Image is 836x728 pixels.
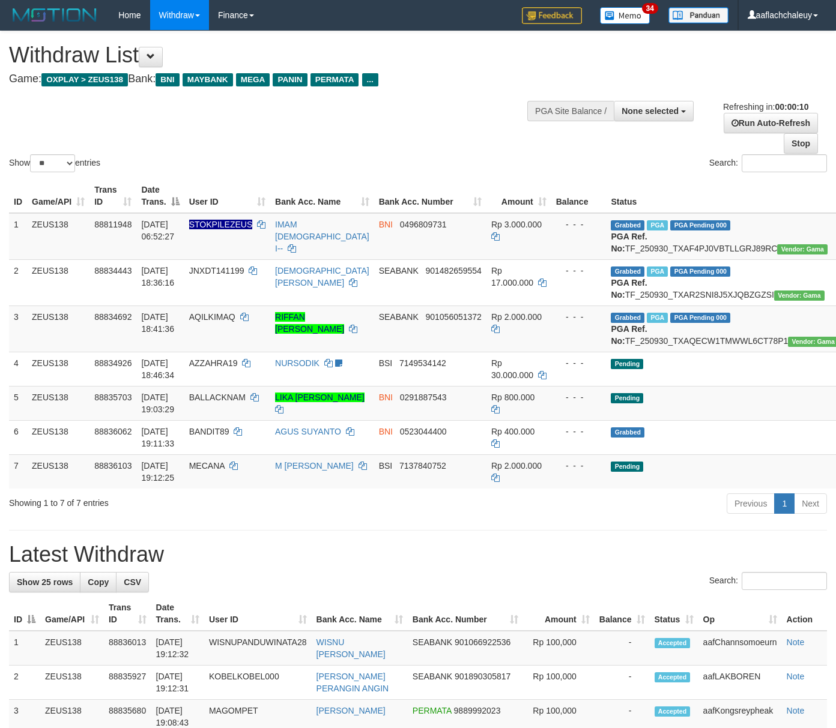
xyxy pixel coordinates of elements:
[655,638,691,648] span: Accepted
[523,631,595,666] td: Rp 100,000
[486,179,551,213] th: Amount: activate to sort column ascending
[273,73,307,86] span: PANIN
[425,312,481,322] span: Copy 901056051372 to clipboard
[698,631,782,666] td: aafChannsomoeurn
[742,154,827,172] input: Search:
[787,672,805,681] a: Note
[425,266,481,275] span: Copy 901482659554 to clipboard
[94,427,132,436] span: 88836062
[668,7,728,23] img: panduan.png
[611,359,643,369] span: Pending
[151,631,204,666] td: [DATE] 19:12:32
[189,266,244,275] span: JNXDT141199
[141,220,174,241] span: [DATE] 06:52:27
[399,358,446,368] span: Copy 7149534142 to clipboard
[104,666,151,700] td: 88835927
[787,706,805,715] a: Note
[141,461,174,483] span: [DATE] 19:12:25
[94,393,132,402] span: 88835703
[317,637,386,659] a: WISNU [PERSON_NAME]
[9,420,27,454] td: 6
[183,73,233,86] span: MAYBANK
[189,358,238,368] span: AZZAHRA19
[104,631,151,666] td: 88836013
[491,266,533,287] span: Rp 17.000.000
[455,672,510,681] span: Copy 901890305817 to clipboard
[141,266,174,287] span: [DATE] 18:36:16
[270,179,374,213] th: Bank Acc. Name: activate to sort column ascending
[27,213,89,260] td: ZEUS138
[374,179,486,213] th: Bank Acc. Number: activate to sort column ascending
[379,427,393,436] span: BNI
[379,358,393,368] span: BSI
[310,73,359,86] span: PERMATA
[670,266,730,277] span: PGA Pending
[611,427,644,438] span: Grabbed
[9,305,27,352] td: 3
[379,312,419,322] span: SEABANK
[27,179,89,213] th: Game/API: activate to sort column ascending
[784,133,818,154] a: Stop
[650,597,698,631] th: Status: activate to sort column ascending
[151,597,204,631] th: Date Trans.: activate to sort column ascending
[27,420,89,454] td: ZEUS138
[9,213,27,260] td: 1
[41,73,128,86] span: OXPLAY > ZEUS138
[40,597,104,631] th: Game/API: activate to sort column ascending
[9,179,27,213] th: ID
[782,597,827,631] th: Action
[9,666,40,700] td: 2
[189,393,246,402] span: BALLACKNAM
[670,220,730,230] span: PGA Pending
[611,232,647,253] b: PGA Ref. No:
[611,462,643,472] span: Pending
[400,427,447,436] span: Copy 0523044400 to clipboard
[595,666,650,700] td: -
[94,312,132,322] span: 88834692
[27,259,89,305] td: ZEUS138
[491,358,533,380] span: Rp 30.000.000
[189,220,253,229] span: Nama rekening ada tanda titik/strip, harap diedit
[236,73,270,86] span: MEGA
[94,461,132,471] span: 88836103
[88,577,109,587] span: Copy
[141,312,174,334] span: [DATE] 18:41:36
[89,179,136,213] th: Trans ID: activate to sort column ascending
[9,154,100,172] label: Show entries
[523,666,595,700] td: Rp 100,000
[622,106,679,116] span: None selected
[275,220,369,253] a: IMAM [DEMOGRAPHIC_DATA] I--
[362,73,378,86] span: ...
[9,572,80,592] a: Show 25 rows
[189,427,229,436] span: BANDIT89
[141,427,174,448] span: [DATE] 19:11:33
[551,179,607,213] th: Balance
[611,266,644,277] span: Grabbed
[317,706,386,715] a: [PERSON_NAME]
[9,386,27,420] td: 5
[595,631,650,666] td: -
[189,461,225,471] span: MECANA
[27,305,89,352] td: ZEUS138
[9,352,27,386] td: 4
[527,101,614,121] div: PGA Site Balance /
[611,313,644,323] span: Grabbed
[523,597,595,631] th: Amount: activate to sort column ascending
[275,393,365,402] a: LIKA [PERSON_NAME]
[399,461,446,471] span: Copy 7137840752 to clipboard
[9,43,545,67] h1: Withdraw List
[30,154,75,172] select: Showentries
[774,493,795,514] a: 1
[204,631,312,666] td: WISNUPANDUWINATA28
[124,577,141,587] span: CSV
[556,218,602,230] div: - - -
[275,461,354,471] a: M [PERSON_NAME]
[611,324,647,346] b: PGA Ref. No:
[642,3,658,14] span: 34
[204,597,312,631] th: User ID: activate to sort column ascending
[379,393,393,402] span: BNI
[400,393,447,402] span: Copy 0291887543 to clipboard
[379,461,393,471] span: BSI
[17,577,73,587] span: Show 25 rows
[611,220,644,230] span: Grabbed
